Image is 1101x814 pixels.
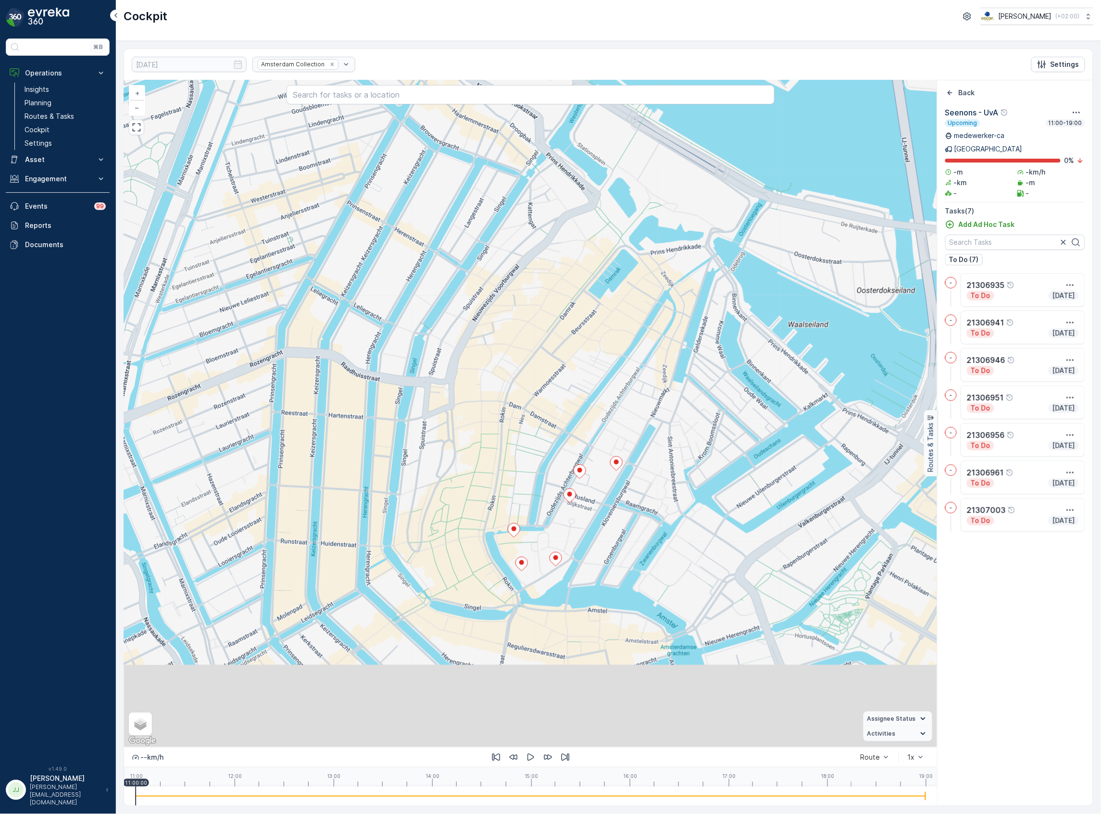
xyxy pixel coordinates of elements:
img: Google [126,735,158,747]
p: -m [954,167,963,177]
a: Zoom In [130,86,144,100]
div: Help Tooltip Icon [1006,469,1013,476]
p: 21307003 [967,504,1006,516]
input: Search Tasks [945,235,1085,250]
p: 11:00:00 [125,780,147,786]
p: 21306951 [967,392,1004,403]
p: [PERSON_NAME] [30,774,101,783]
p: Upcoming [947,119,978,127]
p: - [1026,188,1029,198]
p: [DATE] [1051,441,1076,451]
p: -km [954,178,967,188]
p: 18:00 [821,773,835,779]
p: -m [1026,178,1036,188]
p: Routes & Tasks [25,112,74,121]
span: Activities [867,730,896,738]
p: -- km/h [140,752,163,762]
div: JJ [8,782,24,798]
p: To Do [970,366,991,376]
summary: Activities [863,726,932,741]
p: 16:00 [623,773,637,779]
p: 99 [96,202,104,210]
p: Seenons - UvA [945,107,999,118]
button: JJ[PERSON_NAME][PERSON_NAME][EMAIL_ADDRESS][DOMAIN_NAME] [6,774,110,806]
div: Help Tooltip Icon [1007,356,1015,364]
p: 21306956 [967,429,1005,441]
a: Zoom Out [130,100,144,115]
p: To Do [970,403,991,413]
span: + [135,89,139,97]
a: Settings [21,137,110,150]
button: To Do (7) [945,254,983,265]
p: - [950,391,952,399]
p: 0 % [1064,156,1075,165]
div: Help Tooltip Icon [1007,281,1014,289]
p: Reports [25,221,106,230]
a: Cockpit [21,123,110,137]
p: [DATE] [1051,403,1076,413]
p: 21306946 [967,354,1005,366]
p: 13:00 [327,773,340,779]
p: Settings [1051,60,1079,69]
button: Engagement [6,169,110,188]
div: 1x [908,753,915,761]
p: Asset [25,155,90,164]
p: Settings [25,138,52,148]
p: - [950,354,952,362]
div: Help Tooltip Icon [1001,109,1008,116]
p: [DATE] [1051,328,1076,338]
p: To Do [970,328,991,338]
p: Documents [25,240,106,250]
p: Tasks ( 7 ) [945,206,1085,216]
p: [DATE] [1051,516,1076,526]
span: v 1.49.0 [6,766,110,772]
p: [PERSON_NAME] [999,12,1052,21]
div: Route [861,753,880,761]
p: 12:00 [228,773,242,779]
div: Help Tooltip Icon [1006,394,1013,401]
p: medewerker-ca [954,131,1005,140]
p: To Do [970,516,991,526]
p: - [950,504,952,512]
p: To Do [970,441,991,451]
a: Back [945,88,975,98]
a: Reports [6,216,110,235]
p: Back [959,88,975,98]
p: To Do [970,478,991,488]
p: - [954,188,957,198]
p: - [950,279,952,287]
a: Add Ad Hoc Task [945,220,1015,229]
p: Planning [25,98,51,108]
a: Events99 [6,197,110,216]
p: 15:00 [525,773,538,779]
p: 19:00 [919,773,933,779]
p: 17:00 [722,773,736,779]
p: ( +02:00 ) [1056,13,1080,20]
p: Cockpit [124,9,167,24]
span: − [135,103,140,112]
p: Routes & Tasks [926,422,936,472]
p: - [950,466,952,474]
p: To Do (7) [949,255,979,264]
input: dd/mm/yyyy [132,57,247,72]
p: - [950,316,952,324]
button: Operations [6,63,110,83]
p: [DATE] [1051,291,1076,301]
button: Asset [6,150,110,169]
input: Search for tasks or a location [287,85,775,104]
p: [DATE] [1051,366,1076,376]
p: Add Ad Hoc Task [959,220,1015,229]
p: [GEOGRAPHIC_DATA] [954,144,1023,154]
p: Operations [25,68,90,78]
p: 21306961 [967,467,1004,478]
a: Open this area in Google Maps (opens a new window) [126,735,158,747]
p: -km/h [1026,167,1046,177]
p: 21306935 [967,279,1005,291]
button: Settings [1031,57,1085,72]
img: logo [6,8,25,27]
p: 21306941 [967,317,1004,328]
p: Engagement [25,174,90,184]
a: Routes & Tasks [21,110,110,123]
p: - [950,429,952,437]
p: 11:00-19:00 [1048,119,1083,127]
